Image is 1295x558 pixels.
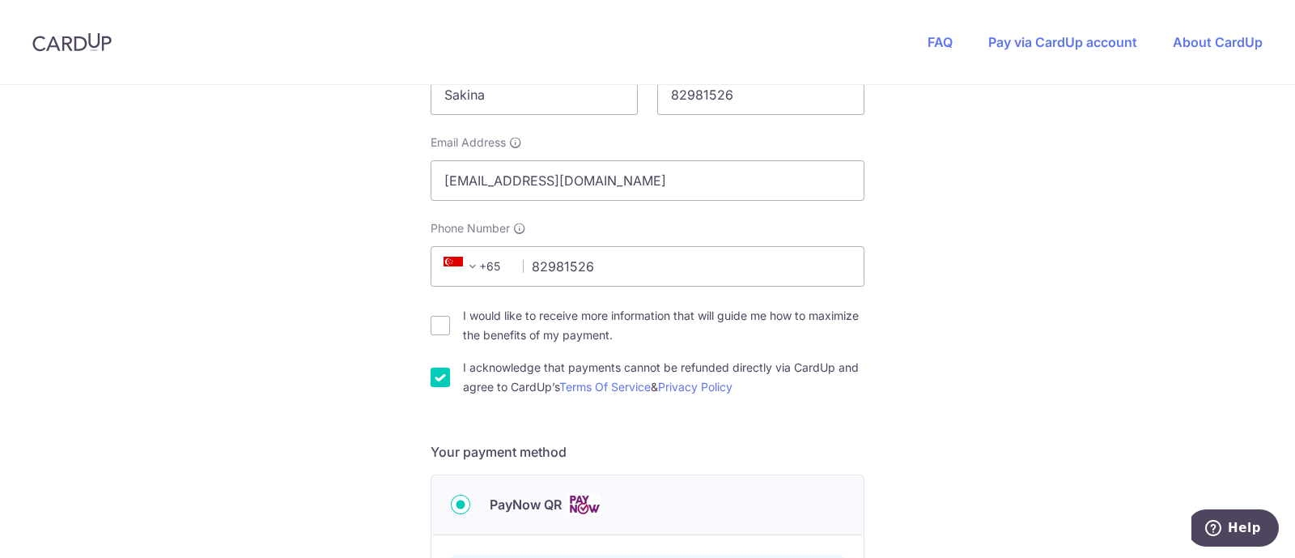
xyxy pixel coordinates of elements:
[658,380,732,394] a: Privacy Policy
[451,495,844,515] div: PayNow QR Cards logo
[568,495,601,515] img: Cards logo
[928,34,953,50] a: FAQ
[1191,509,1279,550] iframe: Opens a widget where you can find more information
[559,380,651,394] a: Terms Of Service
[32,32,112,52] img: CardUp
[444,257,482,276] span: +65
[431,442,864,462] h5: Your payment method
[431,134,506,151] span: Email Address
[988,34,1137,50] a: Pay via CardUp account
[657,75,864,115] input: Last name
[439,257,512,276] span: +65
[463,358,864,397] label: I acknowledge that payments cannot be refunded directly via CardUp and agree to CardUp’s &
[1173,34,1263,50] a: About CardUp
[431,160,864,201] input: Email address
[463,306,864,345] label: I would like to receive more information that will guide me how to maximize the benefits of my pa...
[490,495,562,514] span: PayNow QR
[431,220,510,236] span: Phone Number
[431,75,638,115] input: First name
